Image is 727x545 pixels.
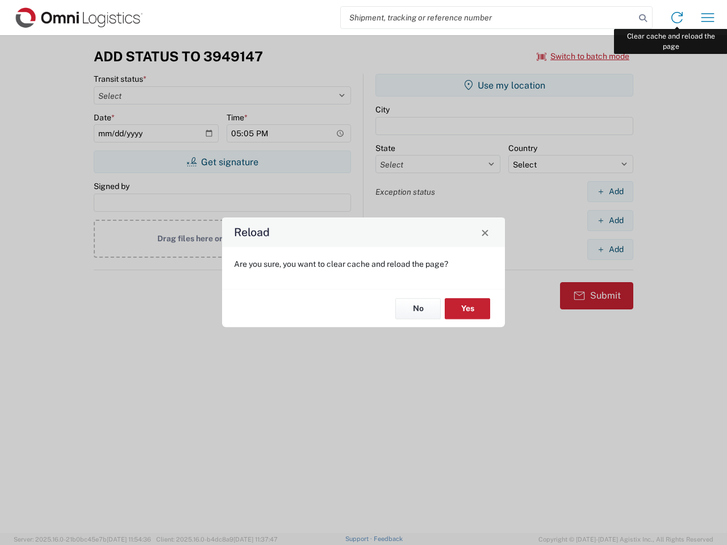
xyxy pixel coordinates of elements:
h4: Reload [234,224,270,241]
p: Are you sure, you want to clear cache and reload the page? [234,259,493,269]
button: No [395,298,441,319]
button: Close [477,224,493,240]
button: Yes [445,298,490,319]
input: Shipment, tracking or reference number [341,7,635,28]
